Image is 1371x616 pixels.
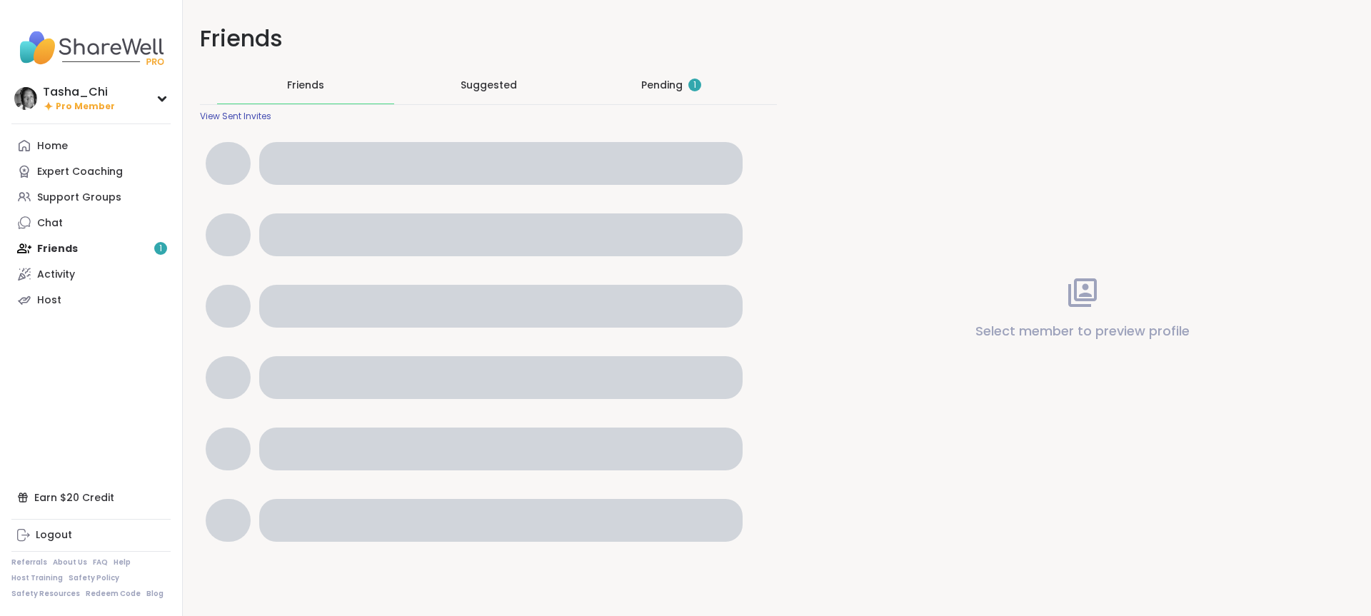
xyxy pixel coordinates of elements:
a: Referrals [11,557,47,567]
a: Safety Policy [69,573,119,583]
a: Blog [146,589,164,599]
img: Tasha_Chi [14,87,37,110]
div: Earn $20 Credit [11,485,171,510]
a: Logout [11,522,171,548]
h1: Friends [200,23,777,55]
a: Expert Coaching [11,158,171,184]
div: Pending [641,78,701,92]
div: Activity [37,268,75,282]
div: Chat [37,216,63,231]
a: Home [11,133,171,158]
div: Home [37,139,68,153]
a: Host [11,287,171,313]
a: Safety Resources [11,589,80,599]
a: Host Training [11,573,63,583]
a: Help [114,557,131,567]
div: View Sent Invites [200,111,271,122]
a: Redeem Code [86,589,141,599]
div: Tasha_Chi [43,84,115,100]
a: Support Groups [11,184,171,210]
span: Pro Member [56,101,115,113]
div: Expert Coaching [37,165,123,179]
p: Select member to preview profile [975,321,1190,341]
a: Chat [11,210,171,236]
a: Activity [11,261,171,287]
span: Suggested [461,78,517,92]
div: Support Groups [37,191,121,205]
img: ShareWell Nav Logo [11,23,171,73]
a: About Us [53,557,87,567]
span: Friends [287,78,324,92]
span: 1 [693,79,696,91]
div: Host [37,293,61,308]
a: FAQ [93,557,108,567]
div: Logout [36,528,72,542]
